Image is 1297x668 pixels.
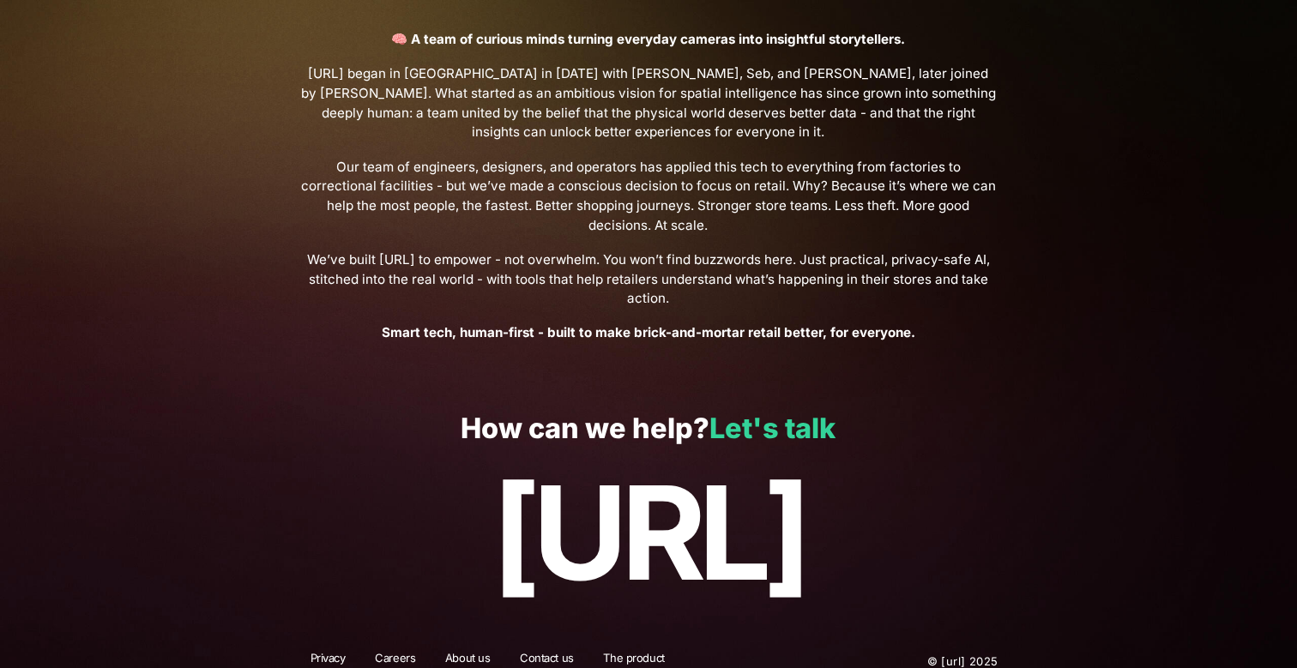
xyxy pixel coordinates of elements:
p: How can we help? [37,413,1259,445]
strong: 🧠 A team of curious minds turning everyday cameras into insightful storytellers. [391,31,905,47]
a: Let's talk [709,412,836,445]
p: [URL] [37,460,1259,605]
strong: Smart tech, human-first - built to make brick-and-mortar retail better, for everyone. [382,324,915,340]
span: We’ve built [URL] to empower - not overwhelm. You won’t find buzzwords here. Just practical, priv... [299,250,998,309]
span: [URL] began in [GEOGRAPHIC_DATA] in [DATE] with [PERSON_NAME], Seb, and [PERSON_NAME], later join... [299,64,998,142]
span: Our team of engineers, designers, and operators has applied this tech to everything from factorie... [299,158,998,236]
